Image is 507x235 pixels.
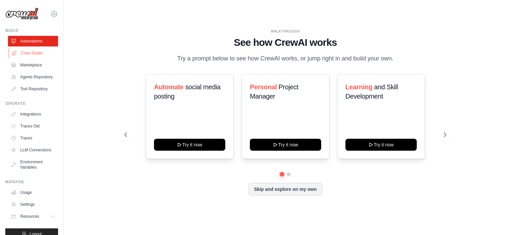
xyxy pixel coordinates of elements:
a: Usage [8,187,58,198]
span: Personal [250,83,277,91]
button: Try it now [250,139,321,151]
button: Resources [8,211,58,222]
a: Settings [8,199,58,210]
a: Automations [8,36,58,46]
span: social media posting [154,83,221,100]
a: Agents Repository [8,72,58,82]
button: Skip and explore on my own [248,183,322,196]
button: Try it now [345,139,417,151]
button: Try it now [154,139,225,151]
a: LLM Connections [8,145,58,155]
span: Project Manager [250,83,298,100]
span: Learning [345,83,372,91]
a: Crew Studio [9,48,59,58]
img: Logo [5,8,38,20]
span: Resources [20,214,39,219]
p: Try a prompt below to see how CrewAI works, or jump right in and build your own. [174,54,397,63]
a: Traces Old [8,121,58,131]
div: Manage [5,179,58,185]
div: Operate [5,101,58,106]
div: WALKTHROUGH [124,29,446,34]
h1: See how CrewAI works [124,37,446,48]
span: Automate [154,83,183,91]
a: Marketplace [8,60,58,70]
a: Environment Variables [8,157,58,173]
a: Tool Repository [8,84,58,94]
a: Integrations [8,109,58,119]
a: Traces [8,133,58,143]
div: Build [5,28,58,33]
